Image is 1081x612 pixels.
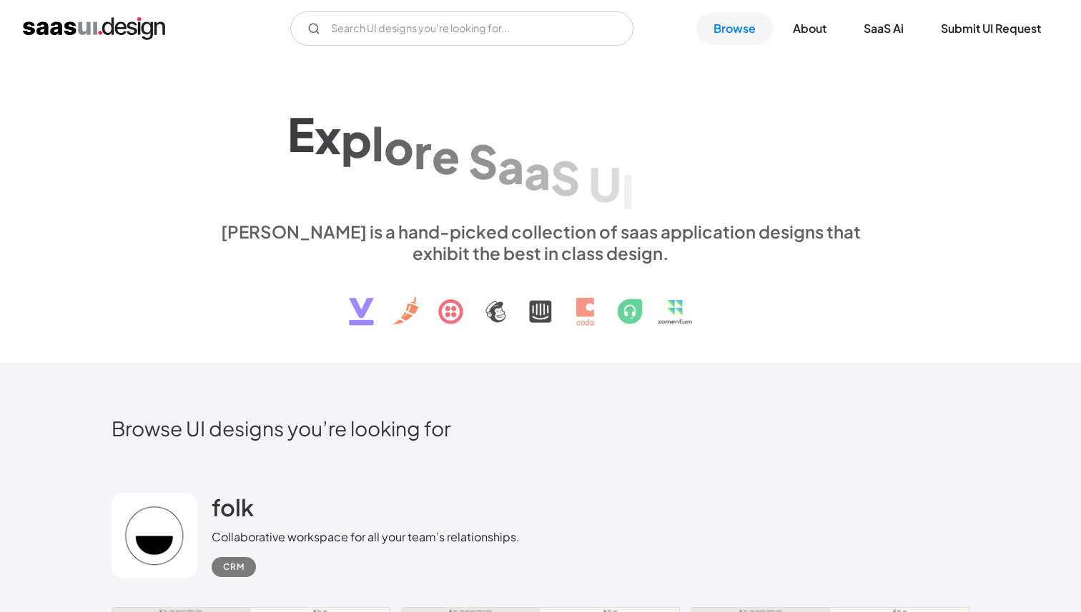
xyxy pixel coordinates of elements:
[372,116,384,171] div: l
[112,416,969,441] h2: Browse UI designs you’re looking for
[324,264,757,338] img: text, icon, saas logo
[551,150,580,205] div: S
[212,493,254,528] a: folk
[696,13,773,44] a: Browse
[23,17,165,40] a: home
[287,106,315,161] div: E
[212,221,869,264] div: [PERSON_NAME] is a hand-picked collection of saas application designs that exhibit the best in cl...
[290,11,633,46] input: Search UI designs you're looking for...
[223,558,245,576] div: CRM
[432,129,460,184] div: e
[621,164,634,219] div: I
[524,144,551,199] div: a
[384,119,414,174] div: o
[588,156,621,211] div: U
[414,124,432,179] div: r
[468,134,498,189] div: S
[924,13,1058,44] a: Submit UI Request
[212,493,254,521] h2: folk
[315,109,341,164] div: x
[776,13,844,44] a: About
[341,112,372,167] div: p
[212,528,520,546] div: Collaborative workspace for all your team’s relationships.
[846,13,921,44] a: SaaS Ai
[212,96,869,206] h1: Explore SaaS UI design patterns & interactions.
[498,139,524,194] div: a
[290,11,633,46] form: Email Form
